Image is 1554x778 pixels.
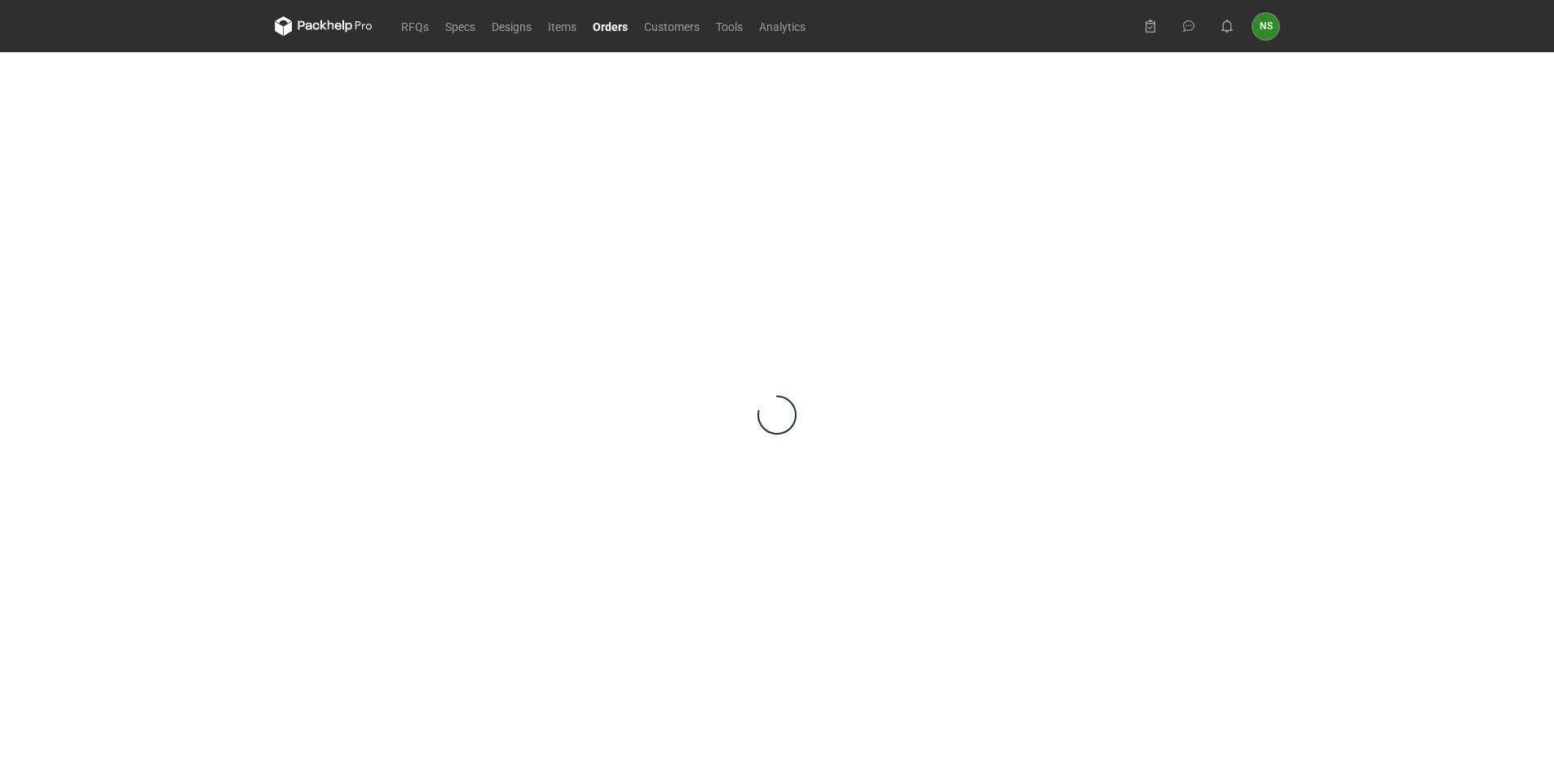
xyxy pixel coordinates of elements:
button: NS [1252,13,1279,40]
div: Natalia Stępak [1252,13,1279,40]
a: Orders [585,16,636,36]
a: Tools [708,16,751,36]
a: Specs [437,16,483,36]
a: Customers [636,16,708,36]
a: Analytics [751,16,814,36]
a: Designs [483,16,540,36]
a: RFQs [393,16,437,36]
a: Items [540,16,585,36]
svg: Packhelp Pro [275,16,373,36]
